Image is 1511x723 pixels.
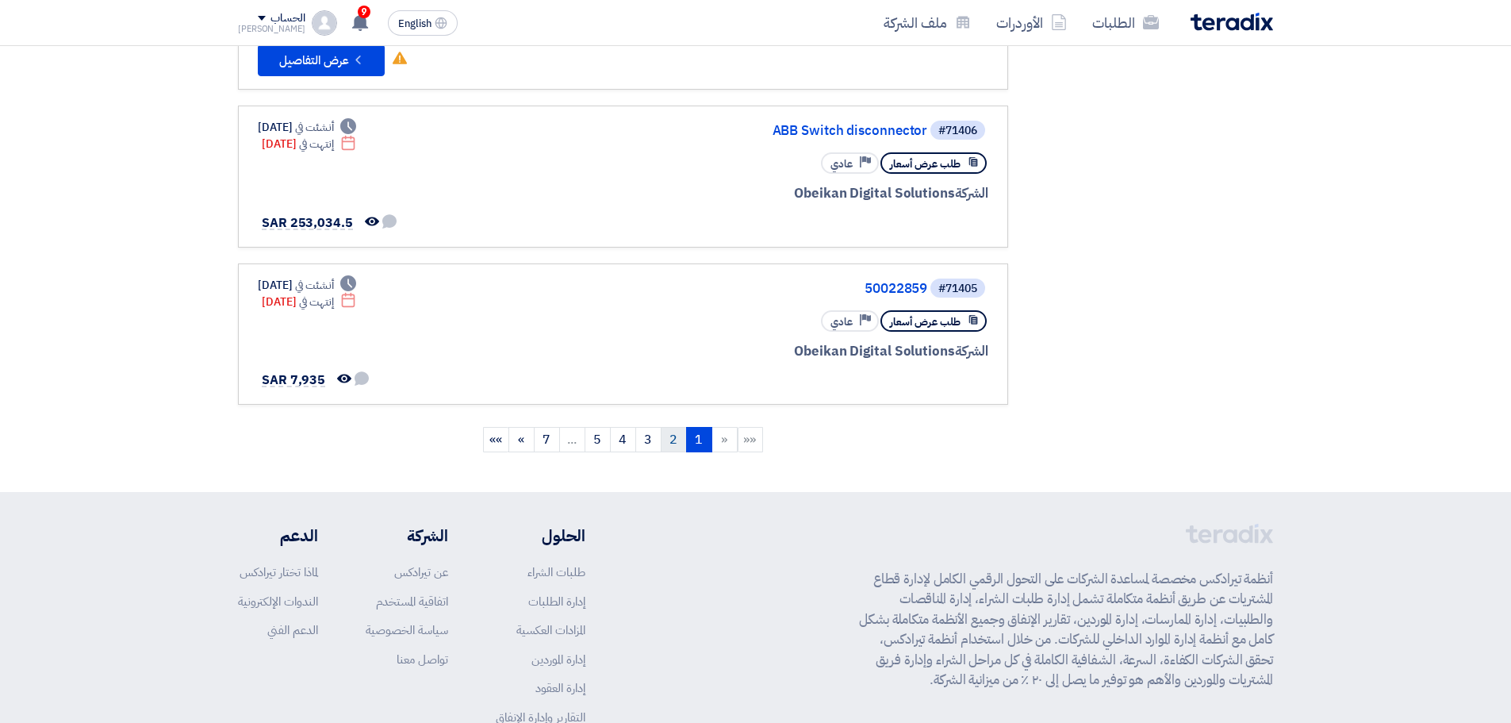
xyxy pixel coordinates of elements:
a: ملف الشركة [871,4,984,41]
span: الشركة [955,183,989,203]
span: SAR 7,935 [262,371,325,390]
li: الدعم [238,524,318,548]
a: ABB Switch disconnector [610,124,927,138]
a: إدارة الطلبات [528,593,585,610]
img: profile_test.png [312,10,337,36]
p: أنظمة تيرادكس مخصصة لمساعدة الشركات على التحول الرقمي الكامل لإدارة قطاع المشتريات عن طريق أنظمة ... [859,569,1273,690]
li: الحلول [496,524,585,548]
ngb-pagination: Default pagination [238,421,1008,460]
a: اتفاقية المستخدم [376,593,448,610]
span: طلب عرض أسعار [890,314,961,329]
div: #71406 [938,125,977,137]
span: أنشئت في [295,277,333,294]
button: عرض التفاصيل [258,44,385,76]
a: 1 [686,427,712,452]
a: الدعم الفني [267,621,318,639]
img: Teradix logo [1191,13,1273,31]
span: إنتهت في [299,136,333,152]
a: سياسة الخصوصية [366,621,448,639]
a: إدارة الموردين [531,651,585,668]
div: [DATE] [258,277,356,294]
a: 4 [610,427,636,452]
div: [DATE] [262,136,356,152]
a: 50022859 [610,282,927,296]
a: إدارة العقود [535,679,585,697]
li: الشركة [366,524,448,548]
span: English [398,18,431,29]
a: طلبات الشراء [527,563,585,581]
span: » [518,430,524,449]
span: الشركة [955,341,989,361]
a: تواصل معنا [397,651,448,668]
div: Obeikan Digital Solutions [607,183,988,204]
a: 2 [661,427,687,452]
div: #71405 [938,283,977,294]
span: »» [489,430,502,449]
div: [DATE] [262,294,356,310]
a: الندوات الإلكترونية [238,593,318,610]
a: 5 [585,427,611,452]
span: طلب عرض أسعار [890,156,961,171]
a: 7 [534,427,560,452]
span: عادي [830,314,853,329]
a: الأوردرات [984,4,1080,41]
a: Next [508,427,535,452]
div: Obeikan Digital Solutions [607,341,988,362]
span: عادي [830,156,853,171]
span: SAR 253,034.5 [262,213,353,233]
div: [PERSON_NAME] [238,25,305,33]
a: Last [483,427,509,452]
a: الطلبات [1080,4,1172,41]
span: 9 [358,6,370,18]
span: إنتهت في [299,294,333,310]
button: English [388,10,458,36]
a: 3 [635,427,662,452]
div: الحساب [270,12,305,25]
a: المزادات العكسية [516,621,585,639]
span: أنشئت في [295,119,333,136]
a: عن تيرادكس [394,563,448,581]
a: لماذا تختار تيرادكس [240,563,318,581]
div: [DATE] [258,119,356,136]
